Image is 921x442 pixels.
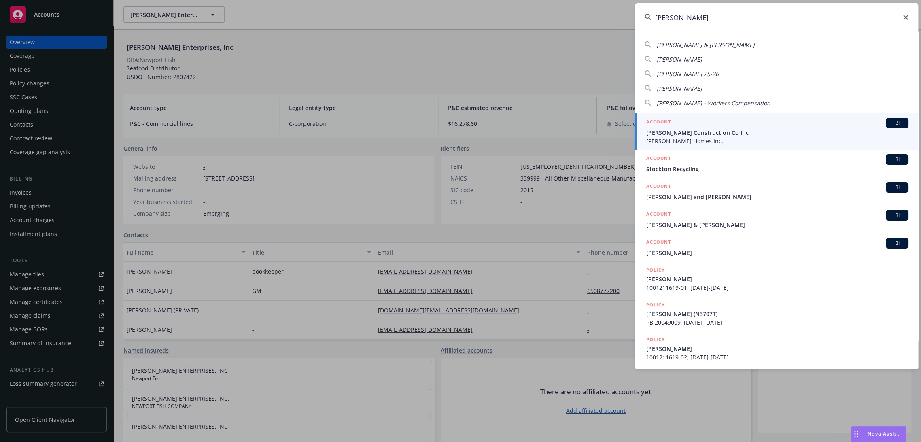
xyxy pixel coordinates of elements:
[635,331,918,366] a: POLICY[PERSON_NAME]1001211619-02, [DATE]-[DATE]
[646,266,665,274] h5: POLICY
[889,212,905,219] span: BI
[646,193,908,201] span: [PERSON_NAME] and [PERSON_NAME]
[646,275,908,283] span: [PERSON_NAME]
[646,283,908,292] span: 1001211619-01, [DATE]-[DATE]
[646,221,908,229] span: [PERSON_NAME] & [PERSON_NAME]
[657,70,719,78] span: [PERSON_NAME] 25-26
[646,182,671,192] h5: ACCOUNT
[851,426,906,442] button: Nova Assist
[635,261,918,296] a: POLICY[PERSON_NAME]1001211619-01, [DATE]-[DATE]
[657,55,702,63] span: [PERSON_NAME]
[635,296,918,331] a: POLICY[PERSON_NAME] (N3707T)PB 20049009, [DATE]-[DATE]
[646,310,908,318] span: [PERSON_NAME] (N3707T)
[657,41,755,49] span: [PERSON_NAME] & [PERSON_NAME]
[646,118,671,127] h5: ACCOUNT
[646,165,908,173] span: Stockton Recycling
[889,184,905,191] span: BI
[635,206,918,234] a: ACCOUNTBI[PERSON_NAME] & [PERSON_NAME]
[889,240,905,247] span: BI
[646,238,671,248] h5: ACCOUNT
[889,119,905,127] span: BI
[646,154,671,164] h5: ACCOUNT
[657,99,770,107] span: [PERSON_NAME] - Workers Compensation
[646,210,671,220] h5: ACCOUNT
[646,318,908,327] span: PB 20049009, [DATE]-[DATE]
[646,353,908,361] span: 1001211619-02, [DATE]-[DATE]
[851,426,861,442] div: Drag to move
[889,156,905,163] span: BI
[635,178,918,206] a: ACCOUNTBI[PERSON_NAME] and [PERSON_NAME]
[646,249,908,257] span: [PERSON_NAME]
[635,150,918,178] a: ACCOUNTBIStockton Recycling
[646,137,908,145] span: [PERSON_NAME] Homes Inc.
[657,85,702,92] span: [PERSON_NAME]
[635,3,918,32] input: Search...
[868,430,900,437] span: Nova Assist
[635,113,918,150] a: ACCOUNTBI[PERSON_NAME] Construction Co Inc[PERSON_NAME] Homes Inc.
[635,234,918,261] a: ACCOUNTBI[PERSON_NAME]
[646,344,908,353] span: [PERSON_NAME]
[646,301,665,309] h5: POLICY
[646,128,908,137] span: [PERSON_NAME] Construction Co Inc
[646,336,665,344] h5: POLICY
